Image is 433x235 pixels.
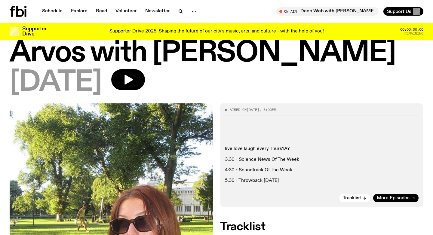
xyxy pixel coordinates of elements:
[343,196,361,200] span: Tracklist
[259,107,276,112] span: , 3:00pm
[67,7,91,16] a: Explore
[373,194,419,202] a: More Episodes
[112,7,140,16] a: Volunteer
[220,221,423,232] h2: Tracklist
[377,196,410,200] span: More Episodes
[225,178,419,184] p: 5:30 - Throwback [DATE]
[10,40,423,67] h1: Arvos with [PERSON_NAME]
[404,32,423,35] span: Remaining
[225,157,419,163] p: 3:30 - Science News Of The Week
[387,9,411,14] span: Support Us
[247,107,259,112] span: [DATE]
[276,7,379,16] button: On AirDeep Web with [PERSON_NAME]
[38,7,66,16] a: Schedule
[230,107,247,112] span: Aired on
[92,7,111,16] a: Read
[10,69,102,96] span: [DATE]
[225,167,419,173] p: 4:30 - Soundtrack Of The Week
[383,7,423,16] button: Support Us
[225,146,419,152] p: live love laugh every ThursYAY
[142,7,174,16] a: Newsletter
[109,29,324,34] p: Supporter Drive 2025: Shaping the future of our city’s music, arts, and culture - with the help o...
[22,26,46,37] h3: Supporter Drive
[339,194,370,202] button: Tracklist
[400,28,423,31] span: 00:00:00:00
